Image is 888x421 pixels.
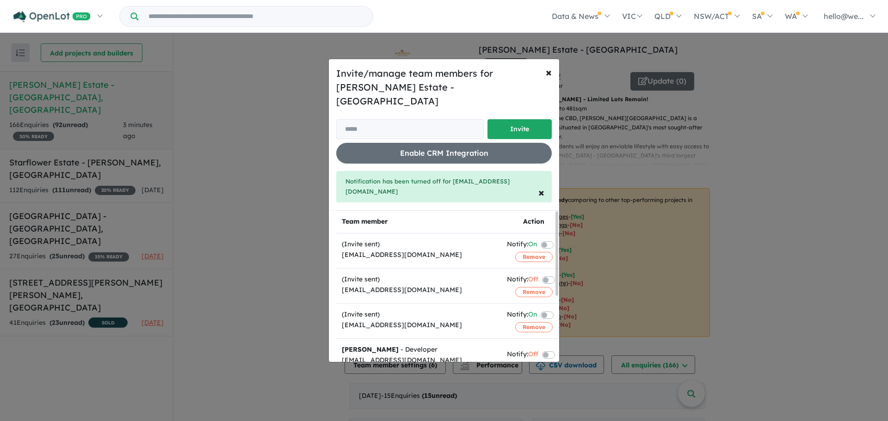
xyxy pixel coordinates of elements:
button: Remove [515,322,553,332]
button: Remove [515,287,553,297]
span: On [528,309,537,322]
th: Action [501,210,566,233]
div: Notify: [507,239,537,251]
button: Close [531,179,552,205]
th: Team member [336,210,501,233]
div: (Invite sent) [342,309,496,320]
span: × [546,65,552,79]
h5: Invite/manage team members for [PERSON_NAME] Estate - [GEOGRAPHIC_DATA] [336,67,552,108]
span: Off [528,349,538,361]
div: Notify: [507,349,538,361]
img: Openlot PRO Logo White [13,11,91,23]
div: (Invite sent) [342,274,496,285]
div: [EMAIL_ADDRESS][DOMAIN_NAME] [342,250,496,261]
div: [EMAIL_ADDRESS][DOMAIN_NAME] [342,355,496,366]
div: [EMAIL_ADDRESS][DOMAIN_NAME] [342,320,496,331]
input: Try estate name, suburb, builder or developer [140,6,371,26]
button: Remove [515,252,553,262]
div: (Invite sent) [342,239,496,250]
span: On [528,239,537,251]
button: Invite [487,119,552,139]
span: × [538,185,544,199]
div: [EMAIL_ADDRESS][DOMAIN_NAME] [342,285,496,296]
span: Off [528,274,538,287]
div: - Developer [342,344,496,355]
div: Notify: [507,309,537,322]
div: Notification has been turned off for [EMAIL_ADDRESS][DOMAIN_NAME] [336,171,552,202]
strong: [PERSON_NAME] [342,345,399,354]
span: hello@we... [824,12,863,21]
div: Notify: [507,274,538,287]
button: Enable CRM Integration [336,143,552,164]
